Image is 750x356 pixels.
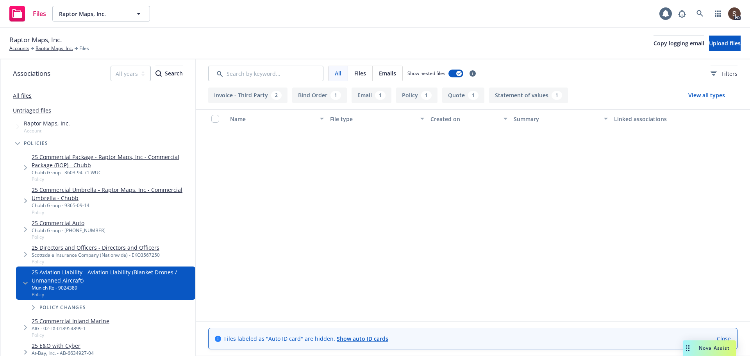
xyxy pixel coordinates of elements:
[32,209,192,216] span: Policy
[32,252,160,258] div: Scottsdale Insurance Company (Nationwide) - EKO3567250
[330,115,415,123] div: File type
[59,10,127,18] span: Raptor Maps, Inc.
[227,109,327,128] button: Name
[699,345,730,351] span: Nova Assist
[155,70,162,77] svg: Search
[32,291,192,298] span: Policy
[292,88,347,103] button: Bind Order
[155,66,183,81] div: Search
[514,115,599,123] div: Summary
[32,219,105,227] a: 25 Commercial Auto
[396,88,437,103] button: Policy
[335,69,341,77] span: All
[24,141,48,146] span: Policies
[354,69,366,77] span: Files
[489,88,568,103] button: Statement of values
[552,91,562,100] div: 1
[330,91,341,100] div: 1
[32,284,192,291] div: Munich Re - 9024389
[711,66,737,81] button: Filters
[52,6,150,21] button: Raptor Maps, Inc.
[674,6,690,21] a: Report a Bug
[327,109,427,128] button: File type
[13,68,50,79] span: Associations
[33,11,46,17] span: Files
[32,332,109,338] span: Policy
[224,335,388,343] span: Files labeled as "Auto ID card" are hidden.
[710,6,726,21] a: Switch app
[337,335,388,342] a: Show auto ID cards
[32,202,192,209] div: Chubb Group - 9365-09-14
[721,70,737,78] span: Filters
[32,227,105,234] div: Chubb Group - [PHONE_NUMBER]
[32,169,192,176] div: Chubb Group - 3603-94-71 WUC
[511,109,611,128] button: Summary
[32,176,192,182] span: Policy
[230,115,315,123] div: Name
[9,45,29,52] a: Accounts
[208,66,323,81] input: Search by keyword...
[676,88,737,103] button: View all types
[9,35,62,45] span: Raptor Maps, Inc.
[13,92,32,99] a: All files
[32,153,192,169] a: 25 Commercial Package - Raptor Maps, Inc - Commercial Package (BOP) - Chubb
[32,243,160,252] a: 25 Directors and Officers - Directors and Officers
[32,186,192,202] a: 25 Commercial Umbrella - Raptor Maps, Inc - Commercial Umbrella - Chubb
[692,6,708,21] a: Search
[728,7,741,20] img: photo
[155,66,183,81] button: SearchSearch
[375,91,386,100] div: 1
[32,342,94,350] a: 25 E&O with Cyber
[717,335,731,343] a: Close
[654,39,704,47] span: Copy logging email
[32,317,109,325] a: 25 Commercial Inland Marine
[24,119,70,127] span: Raptor Maps, Inc.
[711,70,737,78] span: Filters
[32,258,160,265] span: Policy
[6,3,49,25] a: Files
[208,88,287,103] button: Invoice - Third Party
[352,88,391,103] button: Email
[24,127,70,134] span: Account
[683,340,736,356] button: Nova Assist
[683,340,693,356] div: Drag to move
[39,305,86,310] span: Policy changes
[13,106,51,114] a: Untriaged files
[32,325,109,332] div: AIG - 02-LX-018954899-1
[421,91,432,100] div: 1
[430,115,499,123] div: Created on
[32,268,192,284] a: 25 Aviation Liability - Aviation Liability (Blanket Drones / Unmanned Aircraft)
[271,91,282,100] div: 2
[709,39,741,47] span: Upload files
[211,115,219,123] input: Select all
[442,88,484,103] button: Quote
[654,36,704,51] button: Copy logging email
[614,115,708,123] div: Linked associations
[611,109,711,128] button: Linked associations
[468,91,479,100] div: 1
[709,36,741,51] button: Upload files
[36,45,73,52] a: Raptor Maps, Inc.
[427,109,511,128] button: Created on
[79,45,89,52] span: Files
[32,234,105,240] span: Policy
[407,70,445,77] span: Show nested files
[379,69,396,77] span: Emails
